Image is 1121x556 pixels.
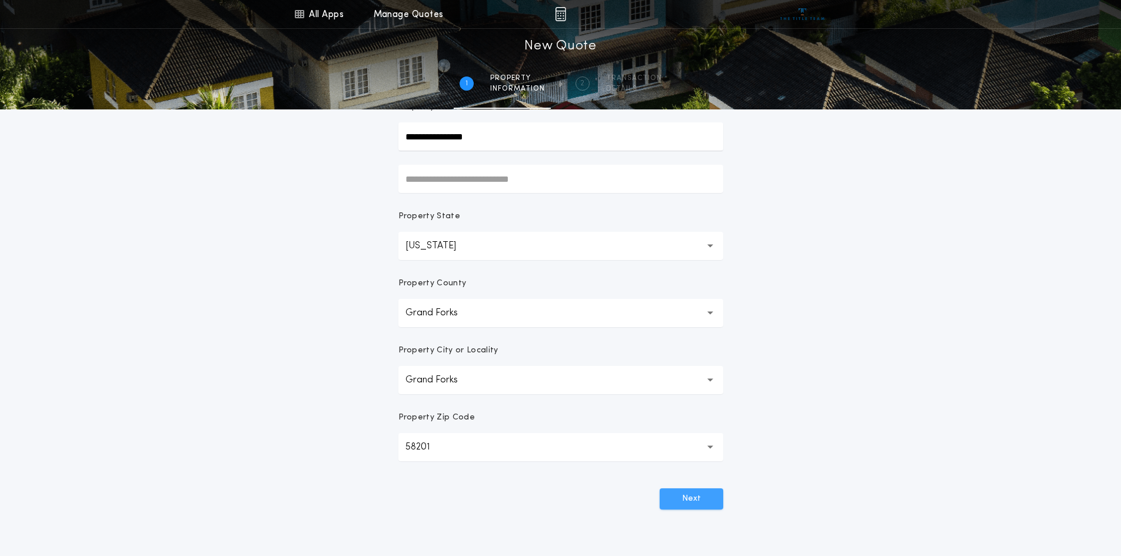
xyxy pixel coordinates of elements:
p: Property County [398,278,467,289]
span: information [490,84,545,94]
img: img [555,7,566,21]
p: 58201 [405,440,449,454]
p: Property Zip Code [398,412,475,424]
button: Grand Forks [398,299,723,327]
h1: New Quote [524,37,596,56]
button: 58201 [398,433,723,461]
span: Transaction [606,74,662,83]
p: Grand Forks [405,306,477,320]
span: Property [490,74,545,83]
p: Grand Forks [405,373,477,387]
span: details [606,84,662,94]
button: [US_STATE] [398,232,723,260]
h2: 2 [580,79,584,88]
p: Property City or Locality [398,345,498,357]
h2: 1 [465,79,468,88]
img: vs-icon [780,8,824,20]
button: Next [660,488,723,510]
p: Property State [398,211,460,222]
p: [US_STATE] [405,239,475,253]
button: Grand Forks [398,366,723,394]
